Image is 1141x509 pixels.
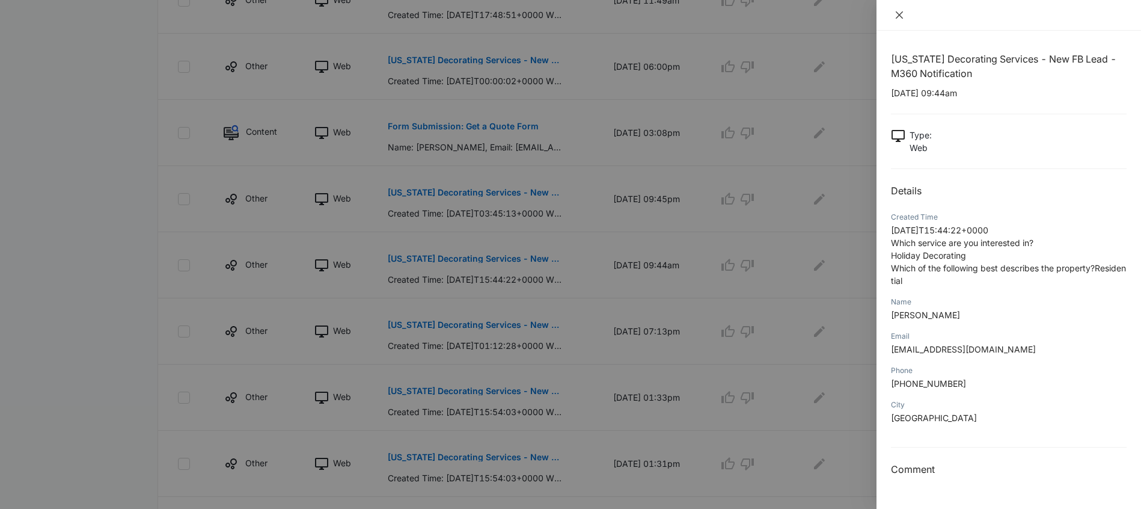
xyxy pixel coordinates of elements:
span: close [895,10,904,20]
div: Email [891,331,1127,342]
button: Close [891,10,908,20]
span: [EMAIL_ADDRESS][DOMAIN_NAME] [891,344,1036,354]
div: Phone [891,365,1127,376]
p: Web [910,141,932,154]
span: [PERSON_NAME] [891,310,960,320]
span: Holiday Decorating [891,250,966,261]
h2: Details [891,184,1127,198]
span: Which of the following best describes the property?Residential [891,263,1126,286]
div: Created Time [891,212,1127,223]
span: [PHONE_NUMBER] [891,378,966,389]
h1: [US_STATE] Decorating Services - New FB Lead - M360 Notification [891,52,1127,81]
span: Which service are you interested in? [891,238,1033,248]
p: Type : [910,129,932,141]
p: [DATE] 09:44am [891,87,1127,99]
div: Name [891,297,1127,307]
span: [GEOGRAPHIC_DATA] [891,413,977,423]
div: City [891,399,1127,410]
span: [DATE]T15:44:22+0000 [891,225,988,235]
h3: Comment [891,462,1127,477]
